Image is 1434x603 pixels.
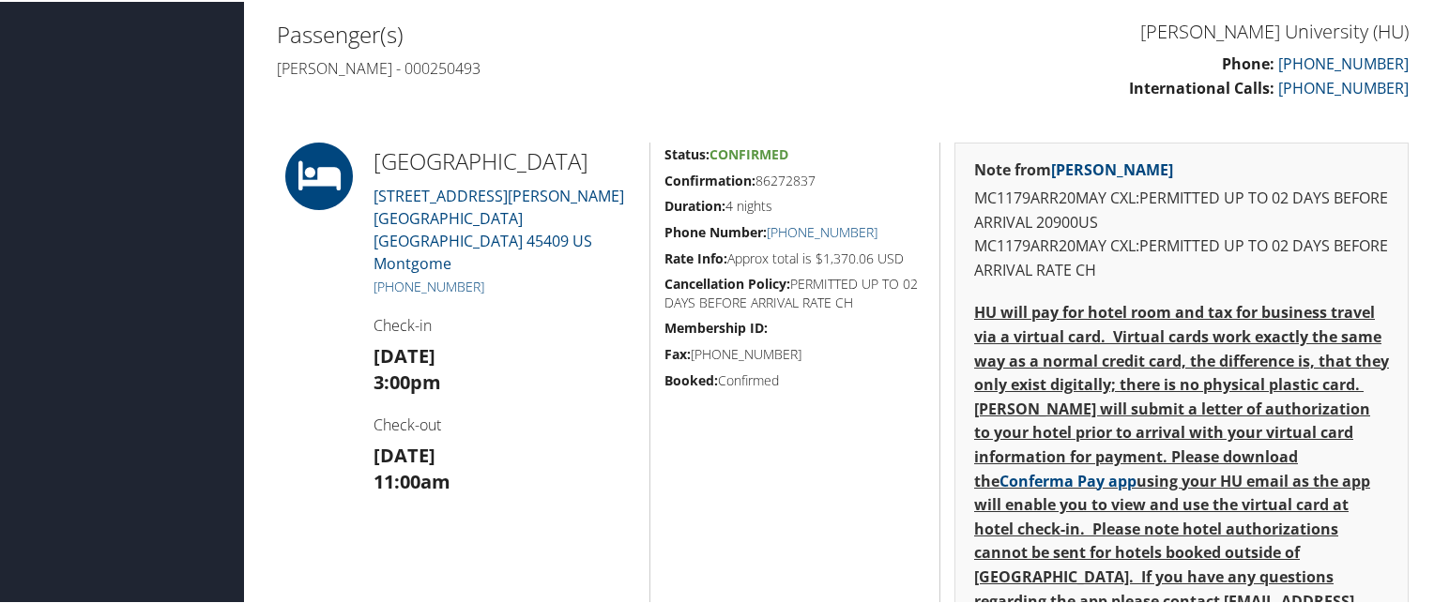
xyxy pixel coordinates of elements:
a: [PERSON_NAME] [1051,158,1173,178]
a: Conferma Pay app [999,469,1137,490]
a: [PHONE_NUMBER] [374,276,484,294]
h4: Check-in [374,313,635,334]
strong: 3:00pm [374,368,441,393]
h5: [PHONE_NUMBER] [664,343,925,362]
span: Confirmed [709,143,788,161]
h2: Passenger(s) [277,17,829,49]
strong: Fax: [664,343,691,361]
strong: Status: [664,143,709,161]
h4: Check-out [374,413,635,433]
a: [PHONE_NUMBER] [1278,52,1409,72]
a: [STREET_ADDRESS][PERSON_NAME][GEOGRAPHIC_DATA] [GEOGRAPHIC_DATA] 45409 US Montgome [374,184,624,272]
a: [PHONE_NUMBER] [1278,76,1409,97]
h5: Confirmed [664,369,925,388]
a: [PHONE_NUMBER] [767,221,877,239]
h5: PERMITTED UP TO 02 DAYS BEFORE ARRIVAL RATE CH [664,273,925,309]
strong: [DATE] [374,341,435,367]
strong: Phone Number: [664,221,767,239]
strong: Note from [974,158,1173,178]
strong: Phone: [1222,52,1274,72]
strong: [DATE] [374,441,435,466]
strong: Cancellation Policy: [664,273,790,291]
strong: Rate Info: [664,248,727,265]
h5: 86272837 [664,170,925,188]
h4: [PERSON_NAME] - 000250493 [277,56,829,77]
h3: [PERSON_NAME] University (HU) [857,17,1409,43]
h5: 4 nights [664,195,925,214]
strong: Confirmation: [664,170,755,188]
h5: Approx total is $1,370.06 USD [664,248,925,266]
strong: Booked: [664,369,718,387]
strong: 11:00am [374,467,450,492]
strong: Duration: [664,195,725,213]
strong: International Calls: [1129,76,1274,97]
strong: Membership ID: [664,317,768,335]
p: MC1179ARR20MAY CXL:PERMITTED UP TO 02 DAYS BEFORE ARRIVAL 20900US MC1179ARR20MAY CXL:PERMITTED UP... [974,185,1389,280]
h2: [GEOGRAPHIC_DATA] [374,143,635,175]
